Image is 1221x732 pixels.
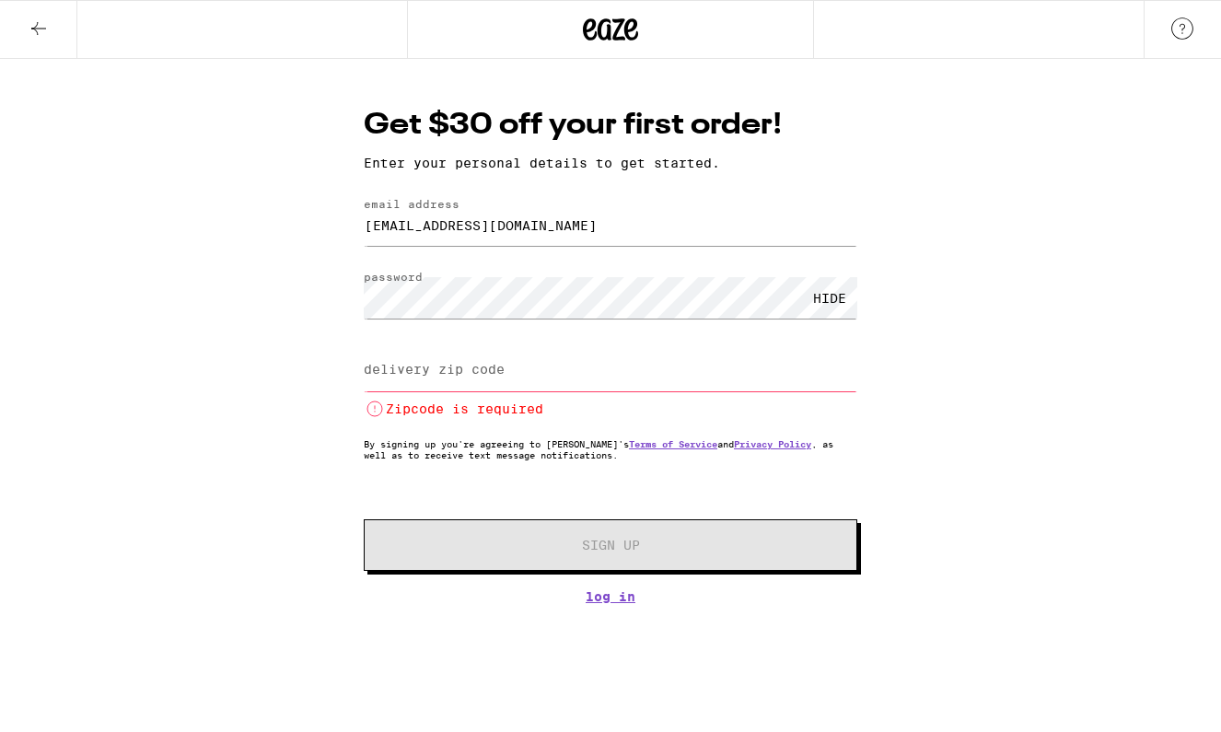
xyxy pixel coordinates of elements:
span: Help [42,13,80,29]
a: Privacy Policy [734,438,811,449]
a: Terms of Service [629,438,717,449]
input: email address [364,204,857,246]
p: Enter your personal details to get started. [364,156,857,170]
label: delivery zip code [364,362,505,377]
span: Sign Up [582,539,640,552]
div: HIDE [802,277,857,319]
li: Zipcode is required [364,398,857,420]
input: delivery zip code [364,350,857,391]
button: Sign Up [364,519,857,571]
a: Log In [364,589,857,604]
label: email address [364,198,459,210]
label: password [364,271,423,283]
p: By signing up you're agreeing to [PERSON_NAME]'s and , as well as to receive text message notific... [364,438,857,460]
h1: Get $30 off your first order! [364,105,857,146]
